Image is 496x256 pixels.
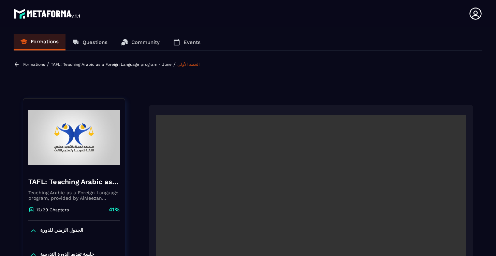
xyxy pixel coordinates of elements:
[36,207,69,212] p: 12/29 Chapters
[131,39,160,45] p: Community
[51,62,172,67] a: TAFL: Teaching Arabic as a Foreign Language program - June
[40,227,83,234] p: الجدول الزمني للدورة
[166,34,207,50] a: Events
[28,190,120,201] p: Teaching Arabic as a Foreign Language program, provided by AlMeezan Academy in the [GEOGRAPHIC_DATA]
[14,7,81,20] img: logo
[28,104,120,172] img: banner
[28,177,120,186] h4: TAFL: Teaching Arabic as a Foreign Language program - June
[177,62,200,67] a: الحصة الأولى
[31,39,59,45] p: Formations
[14,34,65,50] a: Formations
[47,61,49,67] span: /
[184,39,201,45] p: Events
[114,34,166,50] a: Community
[23,62,45,67] a: Formations
[65,34,114,50] a: Questions
[109,206,120,213] p: 41%
[83,39,107,45] p: Questions
[173,61,176,67] span: /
